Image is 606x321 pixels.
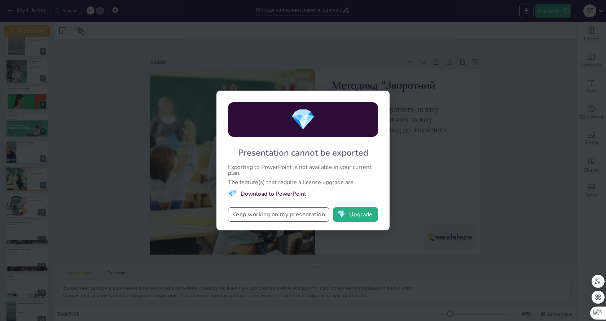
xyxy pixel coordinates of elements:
[228,164,378,176] div: Exporting to PowerPoint is not available in your current plan.
[228,179,378,185] div: The feature(s) that require a license upgrade are:
[238,147,368,159] div: Presentation cannot be exported
[228,189,378,199] li: Download to PowerPoint
[290,106,316,134] span: diamond
[337,211,346,218] span: diamond
[228,189,237,199] span: diamond
[228,207,329,222] button: Keep working on my presentation
[333,207,378,222] button: diamondUpgrade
